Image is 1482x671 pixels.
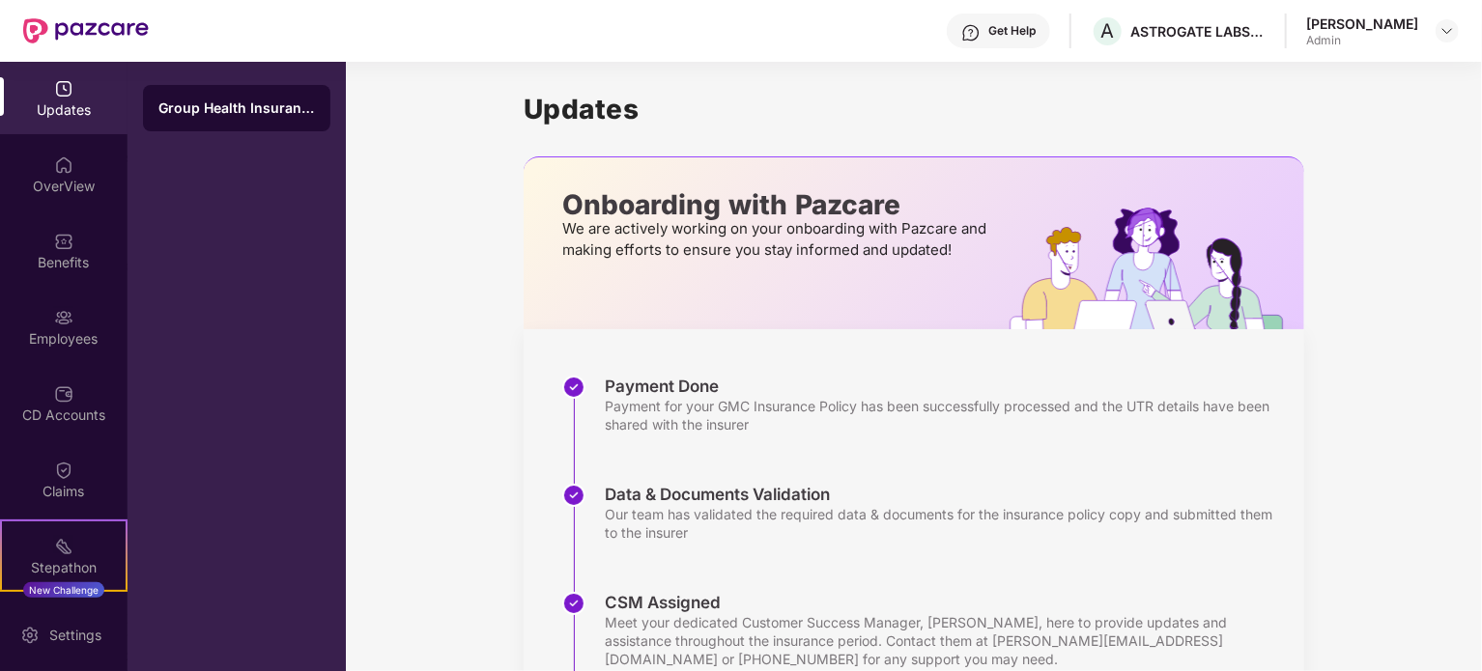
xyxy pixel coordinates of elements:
[54,155,73,175] img: svg+xml;base64,PHN2ZyBpZD0iSG9tZSIgeG1sbnM9Imh0dHA6Ly93d3cudzMub3JnLzIwMDAvc3ZnIiB3aWR0aD0iMjAiIG...
[961,23,981,42] img: svg+xml;base64,PHN2ZyBpZD0iSGVscC0zMngzMiIgeG1sbnM9Imh0dHA6Ly93d3cudzMub3JnLzIwMDAvc3ZnIiB3aWR0aD...
[54,308,73,327] img: svg+xml;base64,PHN2ZyBpZD0iRW1wbG95ZWVzIiB4bWxucz0iaHR0cDovL3d3dy53My5vcmcvMjAwMC9zdmciIHdpZHRoPS...
[562,218,992,261] p: We are actively working on your onboarding with Pazcare and making efforts to ensure you stay inf...
[54,79,73,98] img: svg+xml;base64,PHN2ZyBpZD0iVXBkYXRlZCIgeG1sbnM9Imh0dHA6Ly93d3cudzMub3JnLzIwMDAvc3ZnIiB3aWR0aD0iMj...
[20,626,40,645] img: svg+xml;base64,PHN2ZyBpZD0iU2V0dGluZy0yMHgyMCIgeG1sbnM9Imh0dHA6Ly93d3cudzMub3JnLzIwMDAvc3ZnIiB3aW...
[524,93,1304,126] h1: Updates
[1130,22,1266,41] div: ASTROGATE LABS PRIVATE LIMITED
[1010,208,1304,329] img: hrOnboarding
[1306,14,1418,33] div: [PERSON_NAME]
[54,461,73,480] img: svg+xml;base64,PHN2ZyBpZD0iQ2xhaW0iIHhtbG5zPSJodHRwOi8vd3d3LnczLm9yZy8yMDAwL3N2ZyIgd2lkdGg9IjIwIi...
[562,484,585,507] img: svg+xml;base64,PHN2ZyBpZD0iU3RlcC1Eb25lLTMyeDMyIiB4bWxucz0iaHR0cDovL3d3dy53My5vcmcvMjAwMC9zdmciIH...
[562,592,585,615] img: svg+xml;base64,PHN2ZyBpZD0iU3RlcC1Eb25lLTMyeDMyIiB4bWxucz0iaHR0cDovL3d3dy53My5vcmcvMjAwMC9zdmciIH...
[605,505,1285,542] div: Our team has validated the required data & documents for the insurance policy copy and submitted ...
[2,558,126,577] div: Stepathon
[54,537,73,556] img: svg+xml;base64,PHN2ZyB4bWxucz0iaHR0cDovL3d3dy53My5vcmcvMjAwMC9zdmciIHdpZHRoPSIyMSIgaGVpZ2h0PSIyMC...
[43,626,107,645] div: Settings
[23,582,104,598] div: New Challenge
[158,98,315,118] div: Group Health Insurance
[562,376,585,399] img: svg+xml;base64,PHN2ZyBpZD0iU3RlcC1Eb25lLTMyeDMyIiB4bWxucz0iaHR0cDovL3d3dy53My5vcmcvMjAwMC9zdmciIH...
[605,592,1285,613] div: CSM Assigned
[605,397,1285,433] div: Payment for your GMC Insurance Policy has been successfully processed and the UTR details have be...
[605,484,1285,505] div: Data & Documents Validation
[23,18,149,43] img: New Pazcare Logo
[605,376,1285,397] div: Payment Done
[54,232,73,251] img: svg+xml;base64,PHN2ZyBpZD0iQmVuZWZpdHMiIHhtbG5zPSJodHRwOi8vd3d3LnczLm9yZy8yMDAwL3N2ZyIgd2lkdGg9Ij...
[562,196,992,213] p: Onboarding with Pazcare
[988,23,1036,39] div: Get Help
[605,613,1285,668] div: Meet your dedicated Customer Success Manager, [PERSON_NAME], here to provide updates and assistan...
[54,384,73,404] img: svg+xml;base64,PHN2ZyBpZD0iQ0RfQWNjb3VudHMiIGRhdGEtbmFtZT0iQ0QgQWNjb3VudHMiIHhtbG5zPSJodHRwOi8vd3...
[1439,23,1455,39] img: svg+xml;base64,PHN2ZyBpZD0iRHJvcGRvd24tMzJ4MzIiIHhtbG5zPSJodHRwOi8vd3d3LnczLm9yZy8yMDAwL3N2ZyIgd2...
[1101,19,1115,42] span: A
[1306,33,1418,48] div: Admin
